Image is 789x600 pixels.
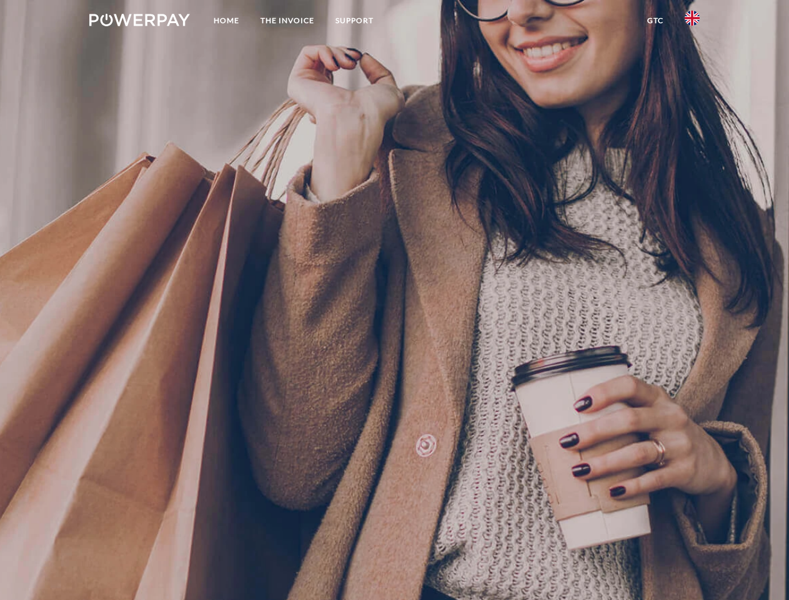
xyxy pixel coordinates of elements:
[685,11,700,26] img: en
[325,9,384,32] a: Support
[637,9,674,32] a: GTC
[89,14,190,26] img: logo-powerpay-white.svg
[203,9,250,32] a: Home
[250,9,325,32] a: THE INVOICE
